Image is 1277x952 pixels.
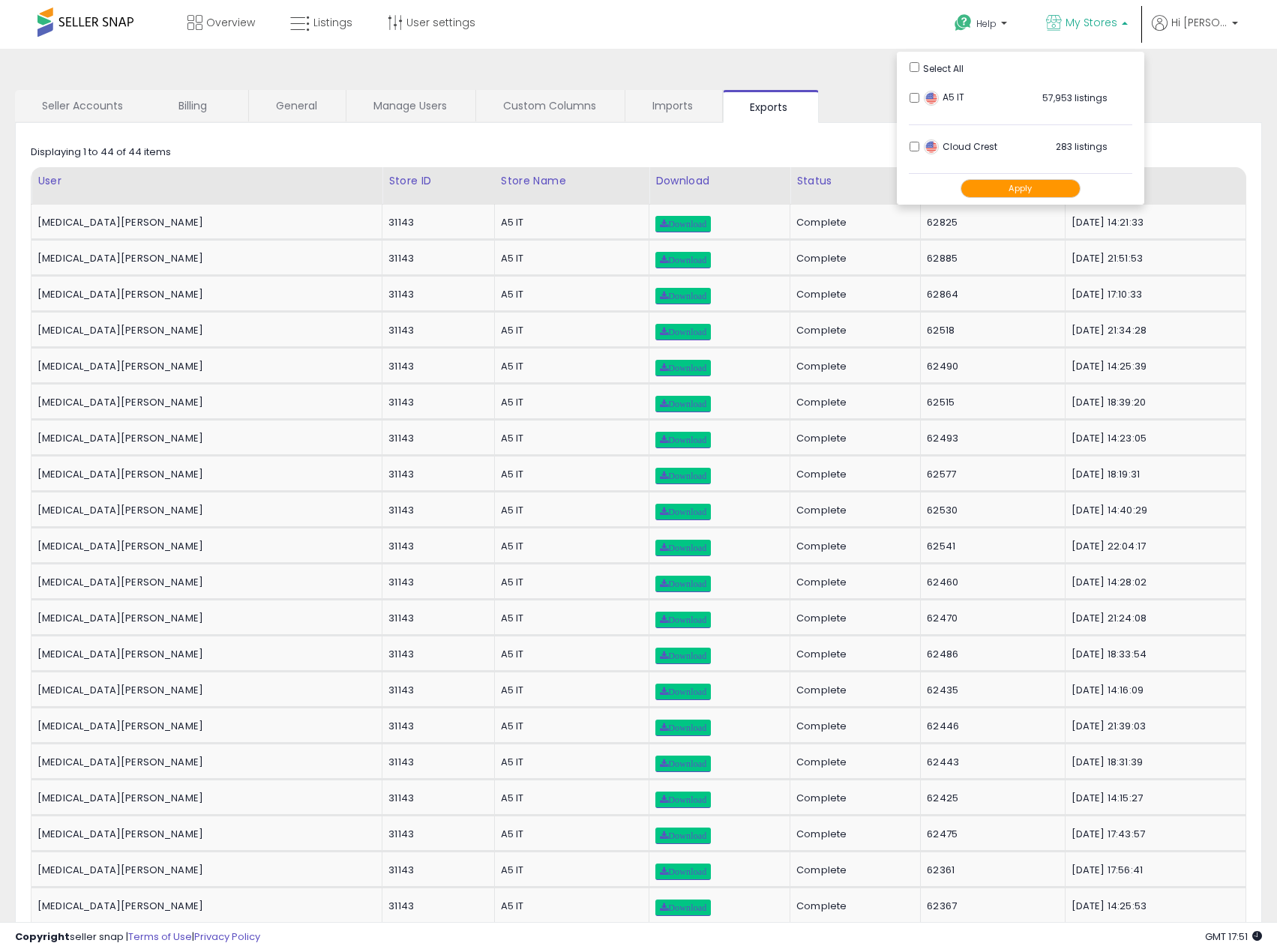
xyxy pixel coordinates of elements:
a: Download [655,360,711,376]
div: Complete [796,540,909,553]
div: [DATE] 18:39:20 [1072,396,1234,409]
div: Store Name [501,173,643,189]
div: User [37,173,376,189]
div: Complete [796,324,909,337]
div: [DATE] 17:43:57 [1072,828,1234,841]
div: 62541 [927,540,1053,553]
div: 62446 [927,720,1053,733]
a: Download [655,288,711,304]
div: A5 IT [501,720,637,733]
a: Download [655,576,711,592]
span: Download [660,867,706,876]
div: 62864 [927,288,1053,301]
span: Download [660,903,706,912]
span: Overview [206,15,255,30]
a: Download [655,648,711,664]
div: [DATE] 21:39:03 [1072,720,1234,733]
a: Download [655,216,711,232]
a: Download [655,828,711,844]
img: usa.png [924,139,939,154]
div: A5 IT [501,324,637,337]
a: Privacy Policy [194,930,260,944]
div: 62435 [927,684,1053,697]
span: 57,953 listings [1042,91,1108,104]
div: 62475 [927,828,1053,841]
div: 62460 [927,576,1053,589]
div: A5 IT [501,828,637,841]
div: 62493 [927,432,1053,445]
span: Download [660,364,706,373]
div: 62486 [927,648,1053,661]
span: Download [660,220,706,229]
span: Download [660,400,706,409]
div: [MEDICAL_DATA][PERSON_NAME] [37,684,370,697]
div: A5 IT [501,288,637,301]
div: Complete [796,288,909,301]
div: [DATE] 14:40:29 [1072,504,1234,517]
div: 31143 [388,828,483,841]
div: Complete [796,792,909,805]
span: Download [660,472,706,480]
a: Download [655,684,711,700]
span: Help [976,17,997,30]
div: 31143 [388,720,483,733]
div: 31143 [388,648,483,661]
div: Displaying 1 to 44 of 44 items [31,145,171,160]
a: Manage Users [346,90,474,121]
button: Apply [961,179,1081,198]
span: Download [660,328,706,337]
div: Complete [796,396,909,409]
div: A5 IT [501,396,637,409]
div: 31143 [388,396,483,409]
a: Custom Columns [476,90,623,121]
span: Download [660,579,706,588]
div: Complete [796,684,909,697]
div: Complete [796,468,909,481]
div: 31143 [388,612,483,625]
div: seller snap | | [15,930,260,945]
div: A5 IT [501,792,637,805]
span: Select All [923,62,964,75]
div: A5 IT [501,360,637,373]
a: General [249,90,344,121]
a: Download [655,324,711,340]
div: 62825 [927,216,1053,229]
div: 31143 [388,432,483,445]
strong: Copyright [15,930,70,944]
div: A5 IT [501,756,637,769]
a: Download [655,252,711,268]
div: Complete [796,360,909,373]
div: A5 IT [501,504,637,517]
div: A5 IT [501,612,637,625]
a: Billing [151,90,247,121]
div: A5 IT [501,216,637,229]
div: [MEDICAL_DATA][PERSON_NAME] [37,648,370,661]
div: [DATE] 18:31:39 [1072,756,1234,769]
div: [MEDICAL_DATA][PERSON_NAME] [37,612,370,625]
div: [MEDICAL_DATA][PERSON_NAME] [37,288,370,301]
span: Download [660,256,706,265]
div: A5 IT [501,648,637,661]
span: Download [660,507,706,516]
a: Seller Accounts [15,90,150,121]
div: 31143 [388,504,483,517]
a: Download [655,720,711,736]
span: Download [660,831,706,840]
div: 62885 [927,252,1053,265]
div: Store ID [388,173,488,189]
a: Exports [723,90,819,123]
div: [MEDICAL_DATA][PERSON_NAME] [37,396,370,409]
div: [DATE] 21:24:08 [1072,612,1234,625]
div: 31143 [388,540,483,553]
div: 62470 [927,612,1053,625]
span: Download [660,436,706,445]
div: [MEDICAL_DATA][PERSON_NAME] [37,576,370,589]
div: A5 IT [501,252,637,265]
div: 31143 [388,252,483,265]
div: A5 IT [501,576,637,589]
div: 31143 [388,900,483,913]
div: [DATE] 17:56:41 [1072,864,1234,877]
div: 31143 [388,288,483,301]
div: Complete [796,612,909,625]
a: Download [655,396,711,412]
